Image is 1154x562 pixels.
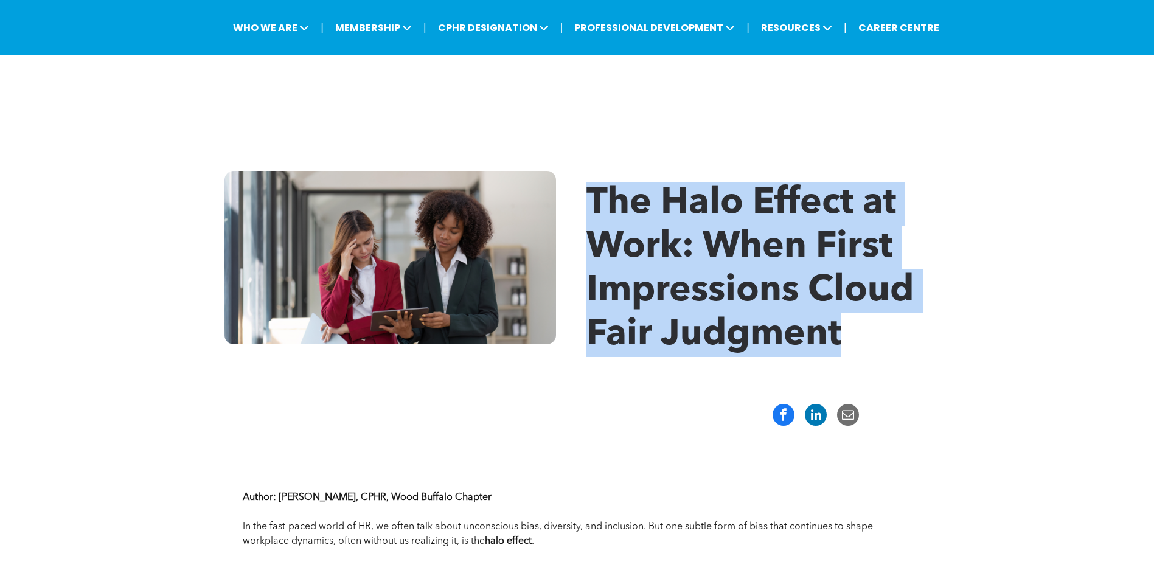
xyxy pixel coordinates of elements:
li: | [321,15,324,40]
span: MEMBERSHIP [332,16,415,39]
p: In the fast-paced world of HR, we often talk about unconscious bias, diversity, and inclusion. Bu... [243,519,912,549]
span: The Halo Effect at Work: When First Impressions Cloud Fair Judgment [586,186,914,353]
span: CPHR DESIGNATION [434,16,552,39]
strong: halo effect [485,536,532,546]
span: PROFESSIONAL DEVELOPMENT [571,16,739,39]
li: | [746,15,749,40]
span: WHO WE ARE [229,16,313,39]
span: RESOURCES [757,16,836,39]
li: | [423,15,426,40]
li: | [560,15,563,40]
li: | [844,15,847,40]
strong: : [PERSON_NAME], CPHR, Wood Buffalo Chapter [273,493,492,502]
strong: Author [243,493,273,502]
a: CAREER CENTRE [855,16,943,39]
